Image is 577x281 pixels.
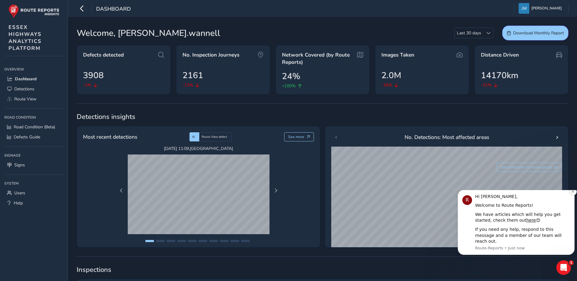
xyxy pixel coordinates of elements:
div: Welcome to Route Reports! [20,12,115,19]
span: Route View defect [202,135,227,139]
button: Page 1 [145,240,154,242]
button: Page 9 [231,240,239,242]
button: Page 5 [188,240,196,242]
a: Help [4,198,64,208]
span: [PERSON_NAME] [531,3,562,14]
span: Users [14,190,25,196]
div: Message content [20,4,115,54]
button: Page 3 [167,240,175,242]
span: Download Monthly Report [513,30,564,36]
button: See difference for same period [497,163,562,172]
span: 3908 [83,69,104,82]
a: here [71,28,81,33]
span: Most recent detections [83,133,137,141]
div: If you need any help, respond to this message and a member of our team will reach out. [20,36,115,54]
iframe: Intercom notifications message [455,190,577,258]
img: rr logo [9,4,59,18]
div: Hi [PERSON_NAME], [20,4,115,10]
span: Detections insights [77,112,568,121]
button: Page 7 [209,240,218,242]
a: Route View [4,94,64,104]
span: Road Condition (Beta) [14,124,55,130]
span: See more [288,134,304,139]
span: Detections [14,86,34,92]
a: Signs [4,160,64,170]
span: +100% [282,83,296,89]
span: -16% [381,82,392,88]
button: Page 2 [156,240,165,242]
span: Distance Driven [481,51,519,59]
span: Dashboard [96,5,131,14]
span: Defects Guide [14,134,40,140]
iframe: Intercom live chat [556,260,571,275]
a: Road Condition (Beta) [4,122,64,132]
span: 2.0M [381,69,401,82]
div: We have articles which will help you get started, check them out 😊 [20,22,115,33]
span: 14170km [481,69,518,82]
button: [PERSON_NAME] [519,3,564,14]
button: Page 6 [199,240,207,242]
div: System [4,179,64,188]
span: Inspections [77,265,568,274]
span: -21% [481,82,492,88]
span: [DATE] 11:09 , [GEOGRAPHIC_DATA] [128,146,269,151]
div: Overview [4,65,64,74]
span: Images Taken [381,51,414,59]
a: Users [4,188,64,198]
button: Next Page [272,186,280,195]
span: Dashboard [15,76,36,82]
span: Signs [14,162,25,168]
button: Page 10 [241,240,250,242]
span: -12% [182,82,193,88]
span: Last 30 days [455,28,483,38]
div: Route View defect [199,132,232,141]
span: 24% [282,70,300,83]
button: Page 4 [177,240,186,242]
span: Welcome, [PERSON_NAME].wannell [77,27,220,40]
button: Download Monthly Report [502,26,568,40]
span: 2161 [182,69,203,82]
div: AI [189,132,199,141]
span: -1% [83,82,91,88]
button: See more [284,132,314,141]
div: Signage [4,151,64,160]
div: Profile image for Route-Reports [7,5,17,15]
span: No. Detections: Most affected areas [405,133,489,141]
button: Page 8 [220,240,228,242]
span: 1 [569,260,574,265]
p: Message from Route-Reports, sent Just now [20,55,115,61]
span: No. Inspection Journeys [182,51,239,59]
a: Dashboard [4,74,64,84]
div: Road Condition [4,113,64,122]
span: Defects detected [83,51,124,59]
span: ESSEX HIGHWAYS ANALYTICS PLATFORM [9,24,42,52]
span: Network Covered (by Route Reports) [282,51,355,66]
span: Route View [14,96,36,102]
button: Previous Page [117,186,126,195]
a: Detections [4,84,64,94]
span: Help [14,200,23,206]
span: AI [192,135,195,139]
span: See difference for same period [501,165,552,170]
a: Defects Guide [4,132,64,142]
img: diamond-layout [519,3,529,14]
